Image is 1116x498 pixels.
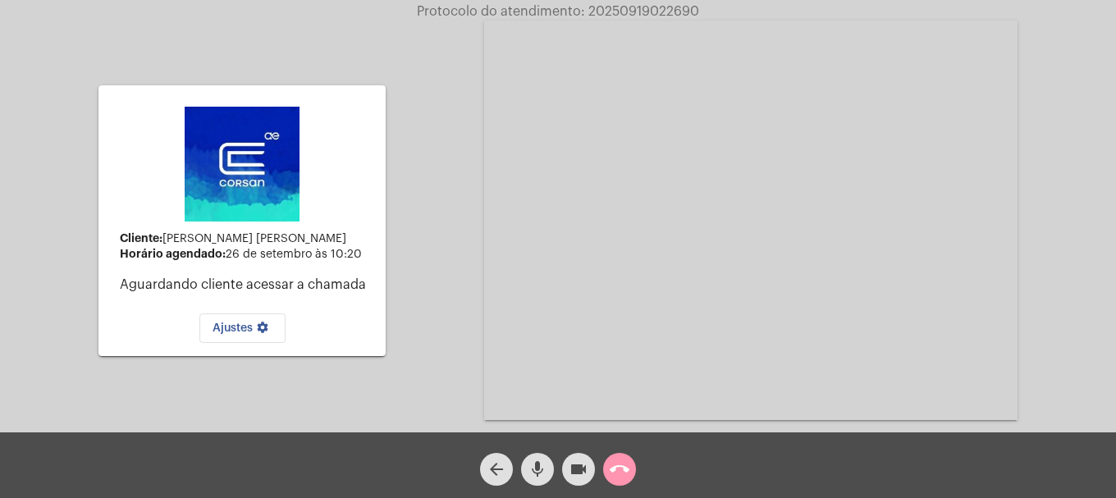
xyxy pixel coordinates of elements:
[487,459,506,479] mat-icon: arrow_back
[185,107,300,222] img: d4669ae0-8c07-2337-4f67-34b0df7f5ae4.jpeg
[199,313,286,343] button: Ajustes
[569,459,588,479] mat-icon: videocam
[120,232,162,244] strong: Cliente:
[213,322,272,334] span: Ajustes
[120,232,373,245] div: [PERSON_NAME] [PERSON_NAME]
[417,5,699,18] span: Protocolo do atendimento: 20250919022690
[120,277,373,292] p: Aguardando cliente acessar a chamada
[528,459,547,479] mat-icon: mic
[120,248,373,261] div: 26 de setembro às 10:20
[253,321,272,340] mat-icon: settings
[610,459,629,479] mat-icon: call_end
[120,248,226,259] strong: Horário agendado:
